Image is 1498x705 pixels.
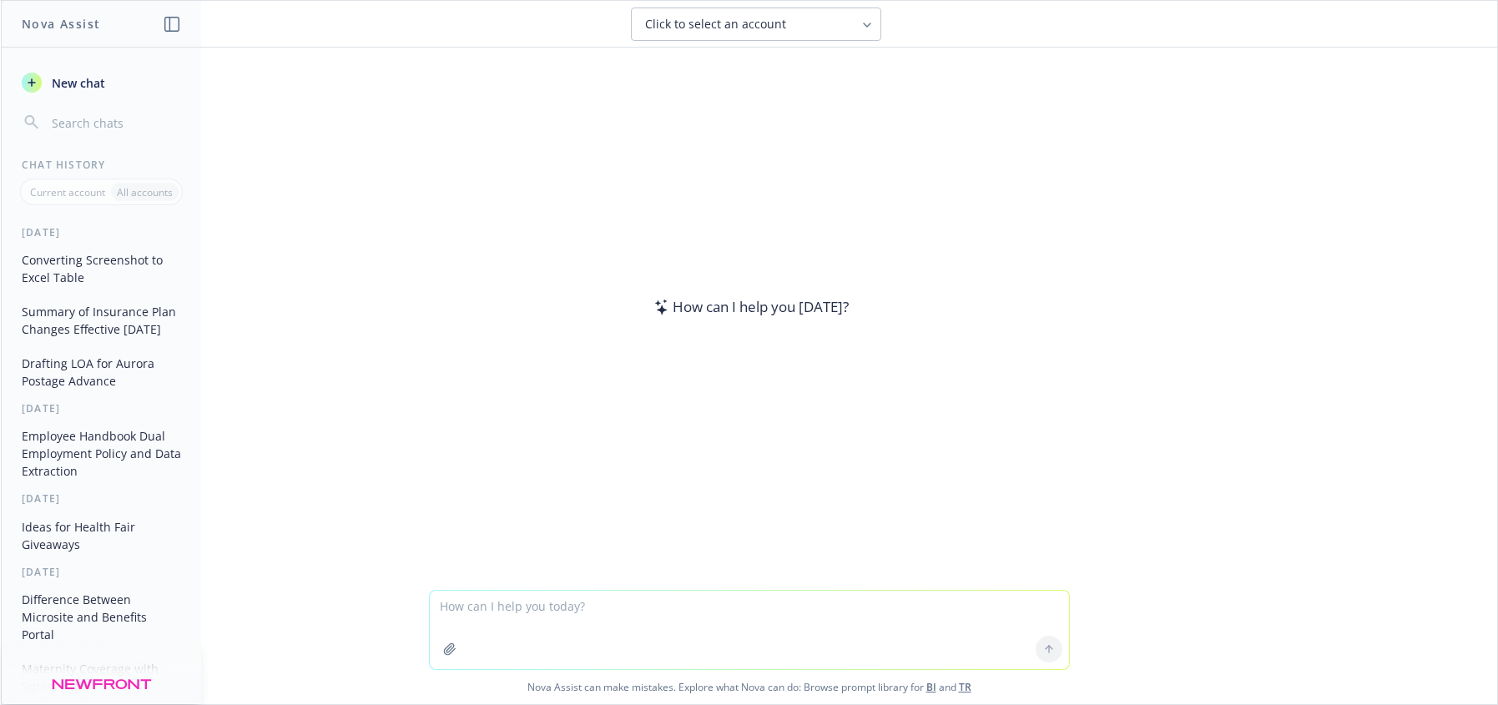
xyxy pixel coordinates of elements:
button: Summary of Insurance Plan Changes Effective [DATE] [15,298,188,343]
button: Click to select an account [631,8,881,41]
button: Converting Screenshot to Excel Table [15,246,188,291]
a: BI [926,680,936,694]
h1: Nova Assist [22,15,100,33]
div: [DATE] [2,225,201,239]
p: Current account [30,185,105,199]
div: [DATE] [2,565,201,579]
div: [DATE] [2,491,201,506]
a: TR [959,680,971,694]
button: Difference Between Microsite and Benefits Portal [15,586,188,648]
span: New chat [48,74,105,92]
button: Employee Handbook Dual Employment Policy and Data Extraction [15,422,188,485]
p: All accounts [117,185,173,199]
button: Ideas for Health Fair Giveaways [15,513,188,558]
span: Nova Assist can make mistakes. Explore what Nova can do: Browse prompt library for and [8,670,1490,704]
div: How can I help you [DATE]? [649,296,849,318]
span: Click to select an account [645,16,786,33]
button: Drafting LOA for Aurora Postage Advance [15,350,188,395]
div: Chat History [2,158,201,172]
button: Maternity Coverage with Surest Plan [15,655,188,700]
div: [DATE] [2,401,201,415]
input: Search chats [48,111,181,134]
button: New chat [15,68,188,98]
